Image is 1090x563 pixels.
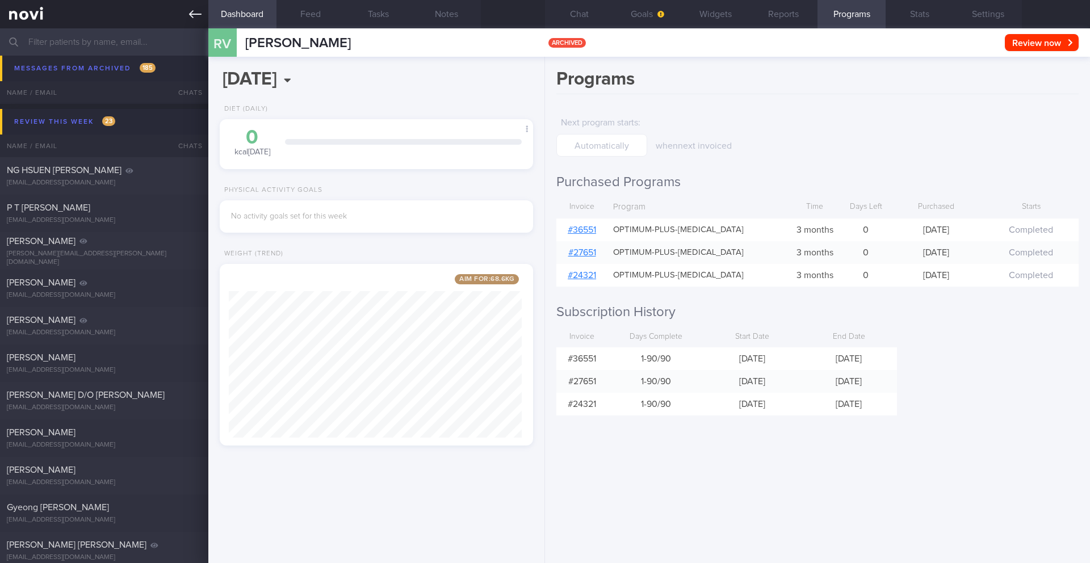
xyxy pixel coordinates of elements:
span: [PERSON_NAME] [245,36,351,50]
p: when next invoiced [656,140,840,152]
label: Next program starts : [561,117,643,128]
div: 1-90 / 90 [607,347,704,370]
div: 0 [843,241,888,264]
div: [DATE] [888,219,983,241]
div: kcal [DATE] [231,128,274,158]
span: OPTIMUM-PLUS-[MEDICAL_DATA] [613,225,744,236]
span: OPTIMUM-PLUS-[MEDICAL_DATA] [613,247,744,258]
span: [DATE] [739,377,765,386]
div: Completed [984,219,1079,241]
h1: Programs [556,68,1079,94]
div: [EMAIL_ADDRESS][DOMAIN_NAME] [7,179,202,187]
div: 3 months [786,241,843,264]
div: 3 months [786,219,843,241]
span: [PERSON_NAME], [PERSON_NAME] [7,73,149,82]
span: [PERSON_NAME] [7,278,76,287]
span: [PERSON_NAME] [PERSON_NAME] [7,540,146,549]
div: Review this week [11,114,118,129]
span: NG HSUEN [PERSON_NAME] [7,166,121,175]
span: P T [PERSON_NAME] [7,203,90,212]
div: [PERSON_NAME][EMAIL_ADDRESS][PERSON_NAME][DOMAIN_NAME] [7,250,202,267]
div: End Date [800,326,897,348]
div: Diet (Daily) [220,105,268,114]
span: [PERSON_NAME] [7,353,76,362]
div: Invoice [556,196,607,218]
button: Review now [1005,34,1079,51]
span: [PERSON_NAME] [7,237,76,246]
div: 3 months [786,264,843,287]
div: Physical Activity Goals [220,186,322,195]
div: No activity goals set for this week [231,212,522,222]
div: Program [607,196,786,219]
div: 0 [843,264,888,287]
div: [EMAIL_ADDRESS][DOMAIN_NAME] [7,329,202,337]
div: # 36551 [556,347,607,370]
span: OPTIMUM-PLUS-[MEDICAL_DATA] [613,270,744,281]
span: [DATE] [836,377,862,386]
div: Invoice [556,326,607,348]
div: Completed [984,264,1079,287]
div: [EMAIL_ADDRESS][DOMAIN_NAME] [7,366,202,375]
div: [DATE] [888,264,983,287]
div: Days Left [843,196,888,218]
a: #36551 [568,225,596,234]
span: 23 [102,116,115,126]
div: Weight (Trend) [220,250,283,258]
a: #27651 [568,248,596,257]
div: Chats [163,135,208,157]
span: [PERSON_NAME] [7,465,76,474]
span: [DATE] [836,400,862,409]
div: 1-90 / 90 [607,393,704,415]
div: [DATE] [888,241,983,264]
div: RV [201,22,244,65]
div: 1-90 / 90 [607,370,704,393]
span: Aim for: 68.6 kg [455,274,519,284]
input: Automatically [556,134,647,157]
div: # 24321 [556,393,607,415]
div: [EMAIL_ADDRESS][DOMAIN_NAME] [7,516,202,524]
div: Time [786,196,843,218]
div: 1 [192,80,202,90]
a: #24321 [568,271,596,280]
div: Purchased [888,196,983,218]
div: Completed [984,241,1079,264]
span: [PERSON_NAME] [7,316,76,325]
div: Start Date [704,326,800,348]
div: [EMAIL_ADDRESS][DOMAIN_NAME] [7,404,202,412]
div: [EMAIL_ADDRESS][PERSON_NAME][DOMAIN_NAME] [7,86,202,95]
div: Starts [984,196,1079,218]
h2: Subscription History [556,304,1079,321]
span: Gyeong [PERSON_NAME] [7,503,109,512]
div: 0 [843,219,888,241]
span: [PERSON_NAME] [7,428,76,437]
span: [PERSON_NAME] D/O [PERSON_NAME] [7,390,165,400]
div: [EMAIL_ADDRESS][DOMAIN_NAME] [7,291,202,300]
div: [EMAIL_ADDRESS][DOMAIN_NAME] [7,216,202,225]
div: [EMAIL_ADDRESS][DOMAIN_NAME] [7,441,202,449]
div: Days Complete [607,326,704,348]
span: archived [548,38,586,48]
h2: Purchased Programs [556,174,1079,191]
span: [DATE] [739,400,765,409]
div: # 27651 [556,370,607,393]
span: [DATE] [739,354,765,363]
span: [DATE] [836,354,862,363]
div: 0 [231,128,274,148]
div: [EMAIL_ADDRESS][DOMAIN_NAME] [7,553,202,562]
div: [EMAIL_ADDRESS][DOMAIN_NAME] [7,478,202,487]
